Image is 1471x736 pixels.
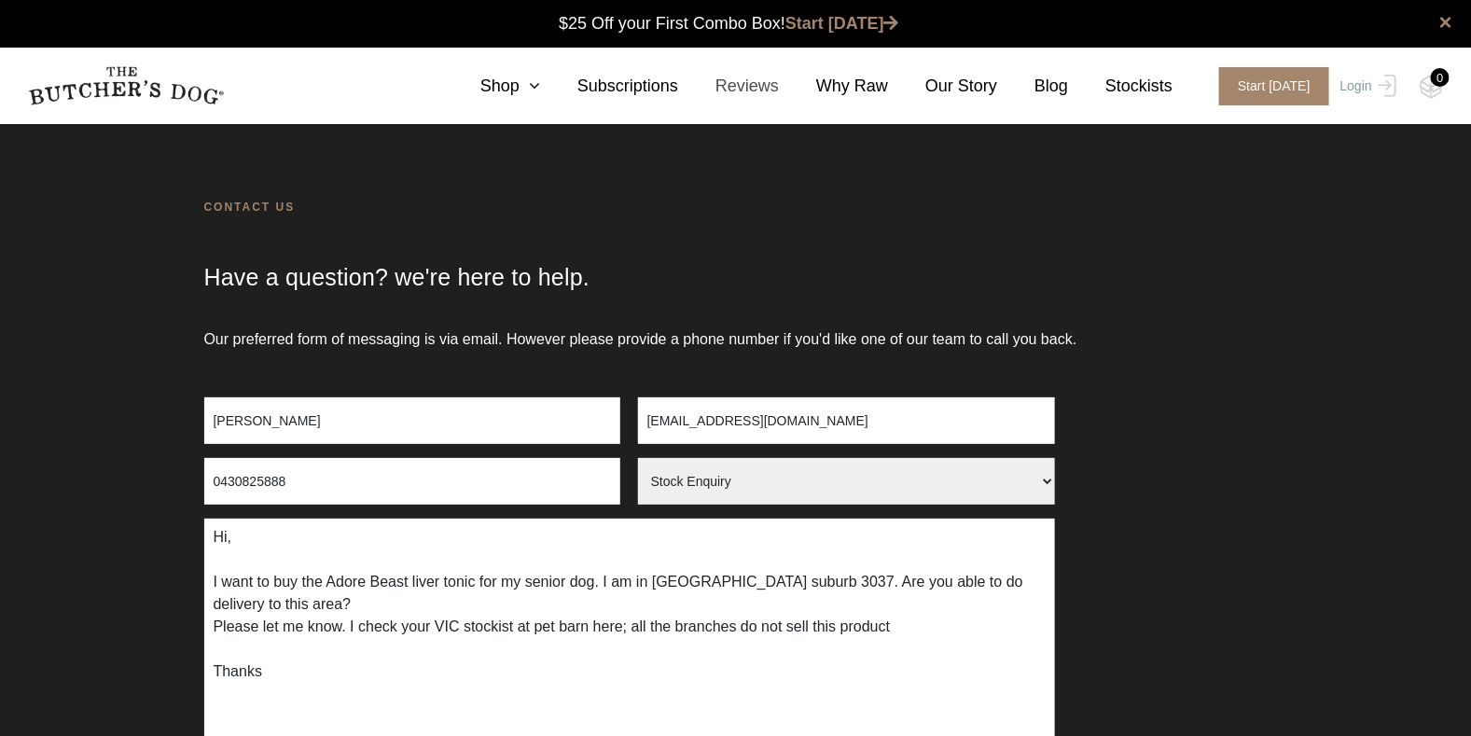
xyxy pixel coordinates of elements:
a: Why Raw [779,74,888,99]
a: close [1439,11,1452,34]
a: Subscriptions [540,74,678,99]
a: Blog [997,74,1068,99]
h2: Have a question? we're here to help. [204,263,1268,328]
input: Full Name [204,397,621,444]
a: Reviews [678,74,779,99]
p: Our preferred form of messaging is via email. However please provide a phone number if you'd like... [204,328,1268,397]
img: TBD_Cart-Empty.png [1420,75,1443,99]
input: Email [638,397,1055,444]
a: Shop [443,74,540,99]
a: Our Story [888,74,997,99]
span: Start [DATE] [1219,67,1329,105]
input: Phone Number [204,458,621,505]
a: Start [DATE] [1200,67,1336,105]
a: Stockists [1068,74,1173,99]
h1: Contact Us [204,198,1268,263]
a: Login [1336,67,1396,105]
div: 0 [1431,68,1450,87]
a: Start [DATE] [785,14,899,33]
